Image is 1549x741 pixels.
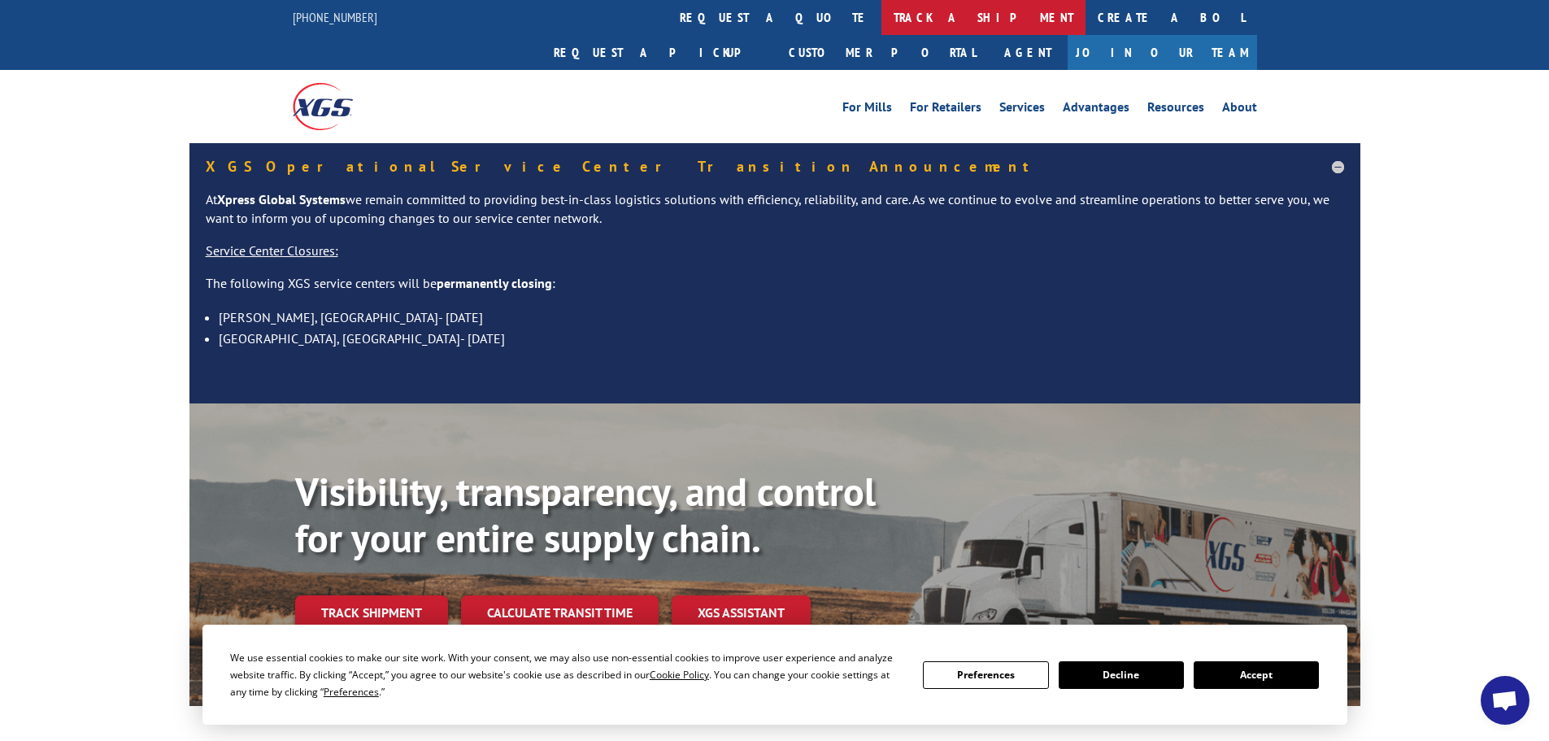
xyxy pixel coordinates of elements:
[219,328,1344,349] li: [GEOGRAPHIC_DATA], [GEOGRAPHIC_DATA]- [DATE]
[1481,676,1529,725] a: Open chat
[988,35,1068,70] a: Agent
[293,9,377,25] a: [PHONE_NUMBER]
[1063,101,1129,119] a: Advantages
[219,307,1344,328] li: [PERSON_NAME], [GEOGRAPHIC_DATA]- [DATE]
[842,101,892,119] a: For Mills
[672,595,811,630] a: XGS ASSISTANT
[206,159,1344,174] h5: XGS Operational Service Center Transition Announcement
[202,625,1347,725] div: Cookie Consent Prompt
[1068,35,1257,70] a: Join Our Team
[206,190,1344,242] p: At we remain committed to providing best-in-class logistics solutions with efficiency, reliabilit...
[206,242,338,259] u: Service Center Closures:
[295,595,448,630] a: Track shipment
[324,685,379,699] span: Preferences
[1222,101,1257,119] a: About
[217,191,346,207] strong: Xpress Global Systems
[910,101,981,119] a: For Retailers
[777,35,988,70] a: Customer Portal
[1194,661,1319,689] button: Accept
[923,661,1048,689] button: Preferences
[295,466,876,564] b: Visibility, transparency, and control for your entire supply chain.
[650,668,709,682] span: Cookie Policy
[1147,101,1204,119] a: Resources
[542,35,777,70] a: Request a pickup
[461,595,659,630] a: Calculate transit time
[206,274,1344,307] p: The following XGS service centers will be :
[230,649,903,700] div: We use essential cookies to make our site work. With your consent, we may also use non-essential ...
[1059,661,1184,689] button: Decline
[437,275,552,291] strong: permanently closing
[999,101,1045,119] a: Services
